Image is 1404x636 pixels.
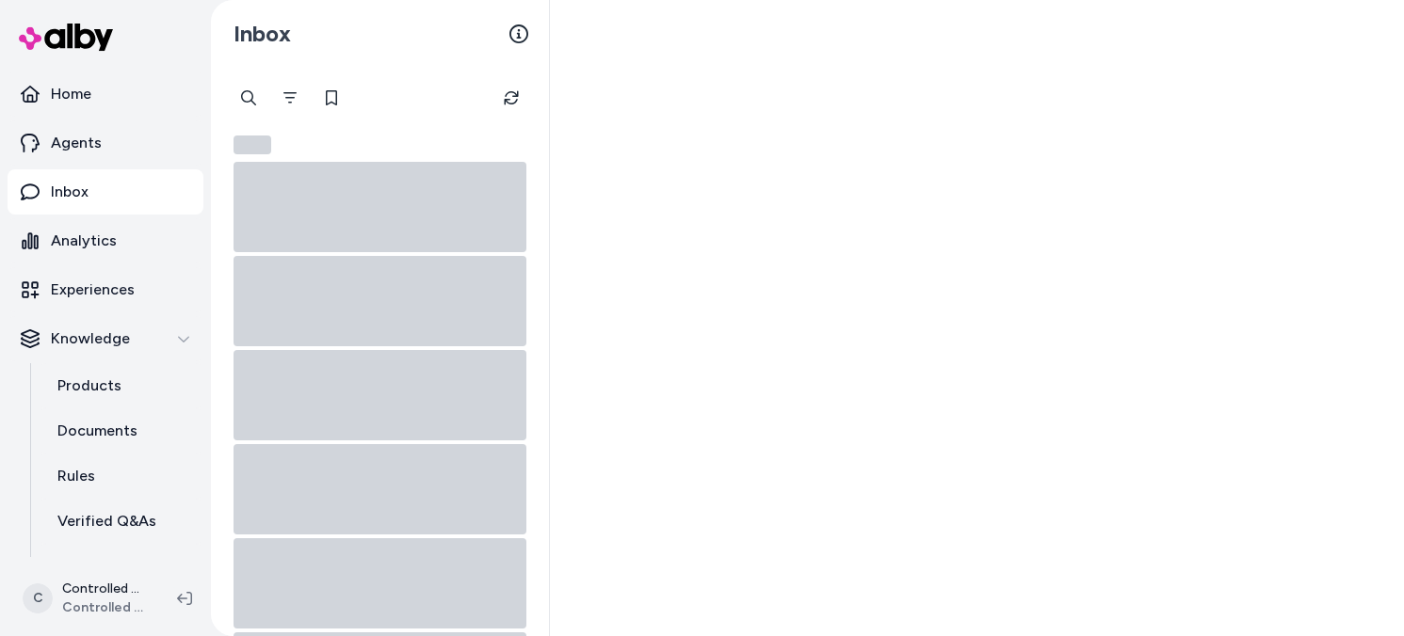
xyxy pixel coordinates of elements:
a: Reviews [39,544,203,589]
p: Products [57,374,121,397]
p: Verified Q&As [57,510,156,533]
h2: Inbox [234,20,291,48]
a: Agents [8,120,203,166]
button: CControlled Chaos ShopifyControlled Chaos [11,568,162,628]
p: Experiences [51,278,135,301]
p: Knowledge [51,327,130,350]
button: Refresh [492,79,530,117]
img: alby Logo [19,24,113,51]
a: Inbox [8,169,203,215]
button: Knowledge [8,316,203,361]
p: Agents [51,132,102,154]
span: Controlled Chaos [62,598,147,617]
p: Analytics [51,230,117,252]
a: Products [39,363,203,408]
p: Home [51,83,91,105]
p: Inbox [51,181,89,203]
p: Reviews [57,555,115,578]
p: Documents [57,420,137,442]
a: Verified Q&As [39,499,203,544]
a: Analytics [8,218,203,263]
a: Experiences [8,267,203,312]
a: Documents [39,408,203,453]
span: C [23,583,53,613]
a: Home [8,72,203,117]
a: Rules [39,453,203,499]
p: Controlled Chaos Shopify [62,580,147,598]
p: Rules [57,465,95,487]
button: Filter [271,79,309,117]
